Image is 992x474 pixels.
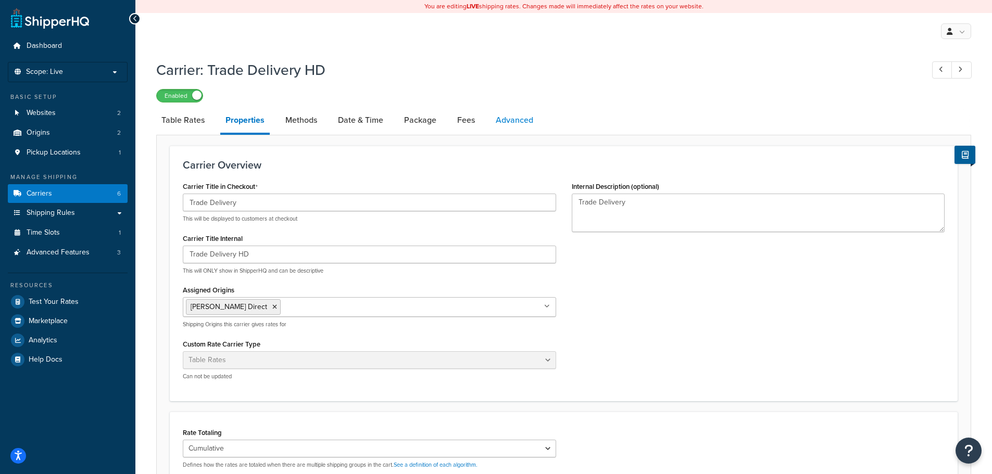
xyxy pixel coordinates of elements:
a: Advanced Features3 [8,243,128,262]
span: 3 [117,248,121,257]
span: Websites [27,109,56,118]
span: [PERSON_NAME] Direct [191,301,267,312]
li: Origins [8,123,128,143]
a: Pickup Locations1 [8,143,128,162]
a: Help Docs [8,350,128,369]
span: Carriers [27,189,52,198]
a: Properties [220,108,270,135]
span: Help Docs [29,355,62,364]
li: Advanced Features [8,243,128,262]
label: Enabled [157,89,203,102]
h1: Carrier: Trade Delivery HD [156,60,913,80]
div: Resources [8,281,128,290]
label: Custom Rate Carrier Type [183,340,260,348]
a: Marketplace [8,312,128,330]
a: Previous Record [932,61,952,79]
a: Analytics [8,331,128,350]
a: Shipping Rules [8,203,128,223]
span: 1 [119,228,121,237]
a: Test Your Rates [8,292,128,311]
span: 2 [117,109,121,118]
p: This will be displayed to customers at checkout [183,215,556,223]
b: LIVE [467,2,479,11]
a: Websites2 [8,104,128,123]
a: Dashboard [8,36,128,56]
a: Package [399,108,442,133]
a: See a definition of each algorithm. [394,460,478,469]
span: Origins [27,129,50,137]
span: 1 [119,148,121,157]
li: Carriers [8,184,128,203]
label: Assigned Origins [183,286,234,294]
a: Table Rates [156,108,210,133]
span: Pickup Locations [27,148,81,157]
a: Next Record [951,61,972,79]
span: 6 [117,189,121,198]
label: Carrier Title Internal [183,235,243,242]
a: Advanced [491,108,538,133]
li: Time Slots [8,223,128,242]
span: Dashboard [27,42,62,50]
label: Internal Description (optional) [572,183,659,190]
a: Origins2 [8,123,128,143]
label: Rate Totaling [183,429,222,437]
a: Methods [280,108,322,133]
li: Pickup Locations [8,143,128,162]
span: Shipping Rules [27,209,75,217]
a: Date & Time [333,108,388,133]
p: Shipping Origins this carrier gives rates for [183,321,556,328]
a: Carriers6 [8,184,128,203]
span: Marketplace [29,317,68,326]
span: Analytics [29,336,57,345]
textarea: Trade Delivery [572,194,945,232]
span: Scope: Live [26,68,63,76]
button: Show Help Docs [955,146,975,164]
a: Time Slots1 [8,223,128,242]
div: Basic Setup [8,93,128,101]
div: Manage Shipping [8,173,128,182]
p: This will ONLY show in ShipperHQ and can be descriptive [183,267,556,275]
span: Time Slots [27,228,60,237]
span: Advanced Features [27,248,90,257]
li: Websites [8,104,128,123]
span: 2 [117,129,121,137]
h3: Carrier Overview [183,159,945,171]
label: Carrier Title in Checkout [183,183,258,191]
p: Defines how the rates are totaled when there are multiple shipping groups in the cart. [183,461,556,469]
button: Open Resource Center [956,438,982,464]
span: Test Your Rates [29,298,79,306]
p: Can not be updated [183,373,556,380]
a: Fees [452,108,480,133]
